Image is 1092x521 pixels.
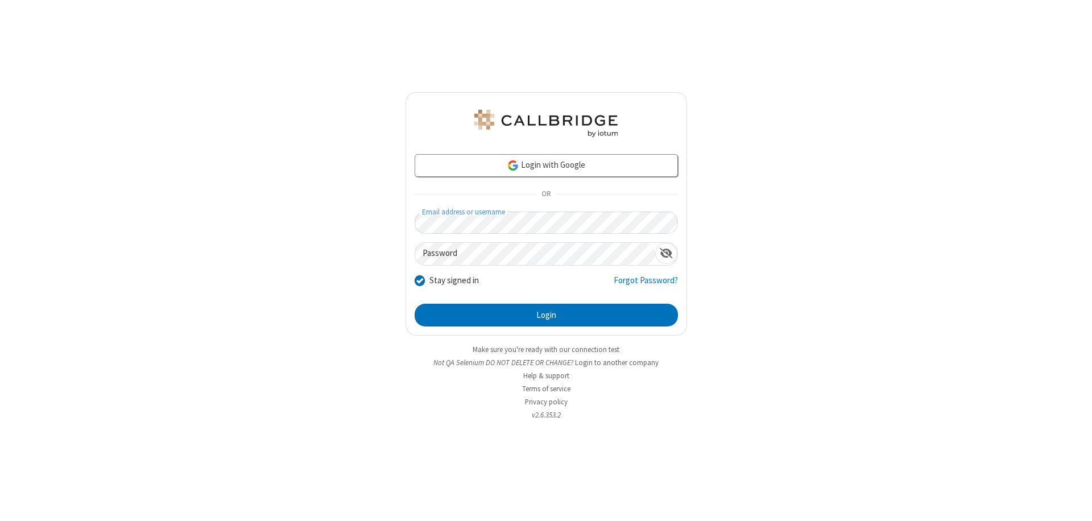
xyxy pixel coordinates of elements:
img: google-icon.png [507,159,519,172]
a: Make sure you're ready with our connection test [473,345,619,354]
span: OR [537,187,555,202]
input: Password [415,243,655,265]
input: Email address or username [415,212,678,234]
button: Login [415,304,678,326]
a: Privacy policy [525,397,568,407]
a: Forgot Password? [614,274,678,296]
a: Login with Google [415,154,678,177]
button: Login to another company [575,357,659,368]
div: Show password [655,243,677,264]
iframe: Chat [1064,491,1083,513]
a: Help & support [523,371,569,381]
label: Stay signed in [429,274,479,287]
li: Not QA Selenium DO NOT DELETE OR CHANGE? [406,357,687,368]
img: QA Selenium DO NOT DELETE OR CHANGE [472,110,620,137]
li: v2.6.353.2 [406,410,687,420]
a: Terms of service [522,384,570,394]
